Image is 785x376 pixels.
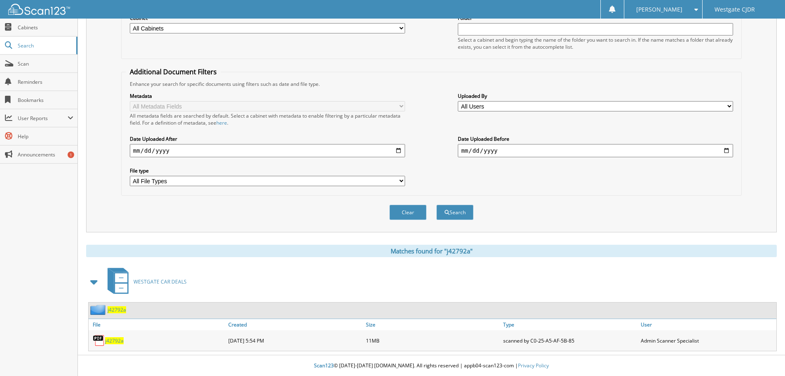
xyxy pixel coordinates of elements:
span: User Reports [18,115,68,122]
span: Reminders [18,78,73,85]
span: Westgate CJDR [715,7,755,12]
label: File type [130,167,405,174]
a: here [216,119,227,126]
span: Scan [18,60,73,67]
a: Created [226,319,364,330]
a: Privacy Policy [518,362,549,369]
div: 1 [68,151,74,158]
div: All metadata fields are searched by default. Select a cabinet with metadata to enable filtering b... [130,112,405,126]
label: Date Uploaded Before [458,135,733,142]
span: Scan123 [314,362,334,369]
legend: Additional Document Filters [126,67,221,76]
img: scan123-logo-white.svg [8,4,70,15]
div: Select a cabinet and begin typing the name of the folder you want to search in. If the name match... [458,36,733,50]
div: Enhance your search for specific documents using filters such as date and file type. [126,80,737,87]
input: end [458,144,733,157]
button: Clear [389,205,426,220]
div: Matches found for "j42792a" [86,245,777,257]
a: WESTGATE CAR DEALS [103,265,187,298]
span: Announcements [18,151,73,158]
div: © [DATE]-[DATE] [DOMAIN_NAME]. All rights reserved | appb04-scan123-com | [78,356,785,376]
div: [DATE] 5:54 PM [226,332,364,349]
a: j42792a [105,337,124,344]
a: j42792a [108,306,126,313]
span: Search [18,42,72,49]
a: Type [501,319,639,330]
span: Cabinets [18,24,73,31]
a: File [89,319,226,330]
div: Admin Scanner Specialist [639,332,776,349]
span: Bookmarks [18,97,73,104]
label: Metadata [130,92,405,99]
button: Search [436,205,473,220]
span: WESTGATE CAR DEALS [134,278,187,285]
input: start [130,144,405,157]
label: Date Uploaded After [130,135,405,142]
label: Uploaded By [458,92,733,99]
img: PDF.png [93,334,105,347]
span: Help [18,133,73,140]
div: scanned by C0-25-A5-AF-5B-85 [501,332,639,349]
a: Size [364,319,501,330]
a: User [639,319,776,330]
img: folder2.png [90,305,108,315]
span: [PERSON_NAME] [636,7,682,12]
div: 11MB [364,332,501,349]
